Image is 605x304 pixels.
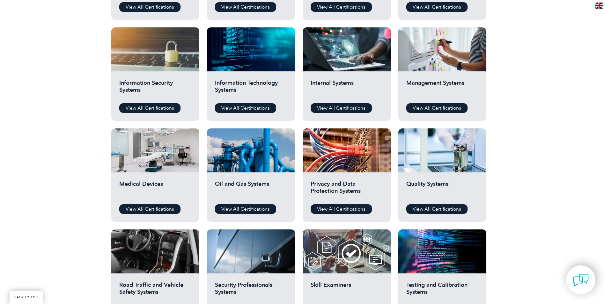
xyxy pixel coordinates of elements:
[311,204,372,214] a: View All Certifications
[119,204,181,214] a: View All Certifications
[406,281,478,300] h2: Testing and Calibration Systems
[215,204,276,214] a: View All Certifications
[311,281,383,300] h2: Skill Examiners
[406,180,478,199] h2: Quality Systems
[215,103,276,113] a: View All Certifications
[406,79,478,98] h2: Management Systems
[595,3,603,9] img: en
[119,281,191,300] h2: Road Traffic and Vehicle Safety Systems
[215,79,287,98] h2: Information Technology Systems
[311,2,372,12] a: View All Certifications
[406,103,468,113] a: View All Certifications
[406,2,468,12] a: View All Certifications
[311,180,383,199] h2: Privacy and Data Protection Systems
[119,103,181,113] a: View All Certifications
[406,204,468,214] a: View All Certifications
[215,281,287,300] h2: Security Professionals Systems
[215,2,276,12] a: View All Certifications
[119,79,191,98] h2: Information Security Systems
[311,103,372,113] a: View All Certifications
[119,180,191,199] h2: Medical Devices
[215,180,287,199] h2: Oil and Gas Systems
[311,79,383,98] h2: Internal Systems
[573,272,589,288] img: contact-chat.png
[119,2,181,12] a: View All Certifications
[10,291,43,304] a: BACK TO TOP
